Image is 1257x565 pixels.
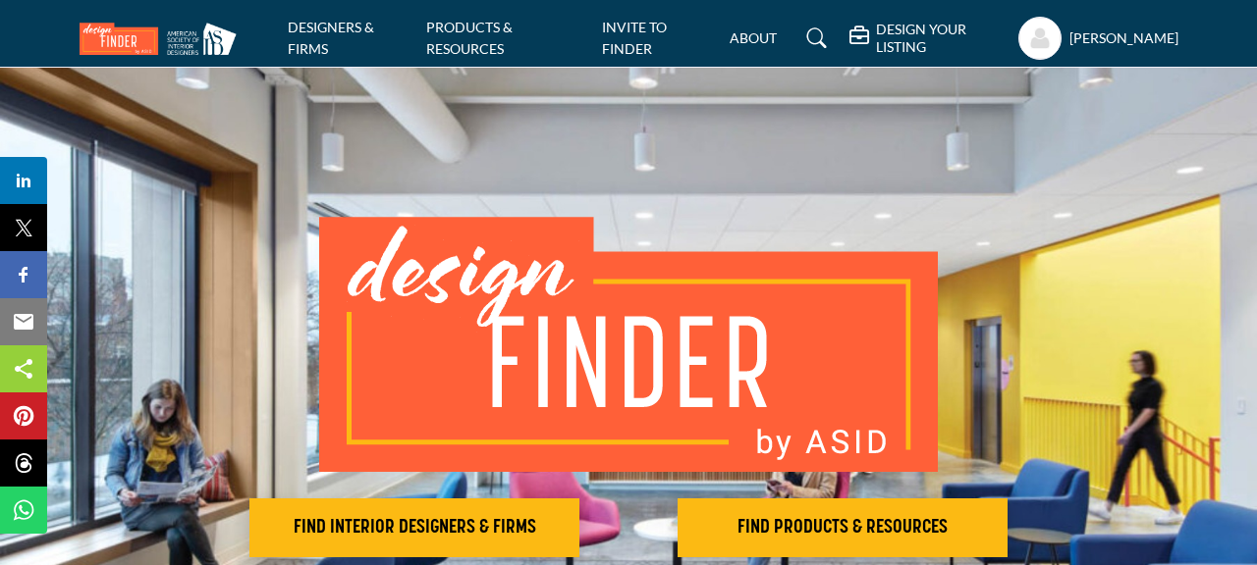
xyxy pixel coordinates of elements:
a: DESIGNERS & FIRMS [288,19,374,57]
button: FIND PRODUCTS & RESOURCES [678,498,1008,557]
button: Show hide supplier dropdown [1018,17,1062,60]
img: Site Logo [80,23,246,55]
a: Search [788,23,840,54]
img: image [319,217,938,472]
h5: [PERSON_NAME] [1069,28,1178,48]
a: ABOUT [730,29,777,46]
h2: FIND INTERIOR DESIGNERS & FIRMS [255,516,574,539]
h5: DESIGN YOUR LISTING [876,21,1008,56]
a: PRODUCTS & RESOURCES [426,19,513,57]
div: DESIGN YOUR LISTING [849,21,1008,56]
a: INVITE TO FINDER [602,19,667,57]
h2: FIND PRODUCTS & RESOURCES [683,516,1002,539]
button: FIND INTERIOR DESIGNERS & FIRMS [249,498,579,557]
